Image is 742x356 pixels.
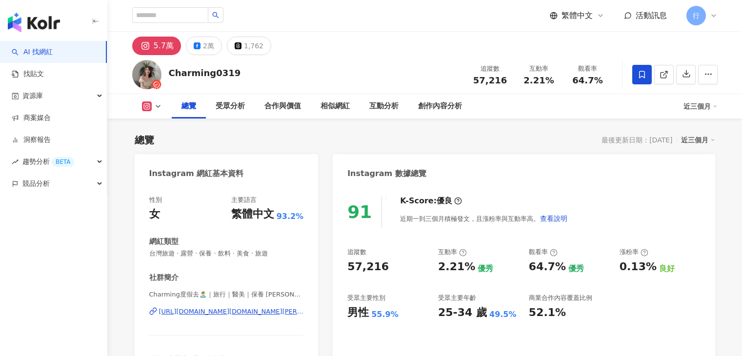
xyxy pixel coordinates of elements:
a: 商案媒合 [12,113,51,123]
a: [URL][DOMAIN_NAME][DOMAIN_NAME][PERSON_NAME] [149,307,304,316]
div: 25-34 歲 [438,305,487,320]
span: 57,216 [473,75,507,85]
span: 活動訊息 [636,11,667,20]
div: 良好 [659,263,675,274]
div: 優秀 [478,263,493,274]
button: 2萬 [186,37,222,55]
div: 91 [347,202,372,222]
div: 男性 [347,305,369,320]
span: 行 [693,10,700,21]
div: 漲粉率 [620,248,648,257]
a: 找貼文 [12,69,44,79]
div: 受眾主要年齡 [438,294,476,302]
div: 商業合作內容覆蓋比例 [529,294,592,302]
div: 受眾主要性別 [347,294,385,302]
div: 互動率 [438,248,467,257]
div: 2.21% [438,259,475,275]
span: 64.7% [572,76,602,85]
span: 2.21% [523,76,554,85]
div: 64.7% [529,259,566,275]
div: 互動分析 [369,100,399,112]
span: 資源庫 [22,85,43,107]
div: 近三個月 [681,134,715,146]
div: 總覽 [135,133,154,147]
div: 性別 [149,196,162,204]
div: 繁體中文 [231,207,274,222]
div: 近期一到三個月積極發文，且漲粉率與互動率高。 [400,209,568,228]
button: 1,762 [227,37,271,55]
div: Charming0319 [169,67,241,79]
div: 社群簡介 [149,273,179,283]
div: 觀看率 [569,64,606,74]
button: 查看說明 [540,209,568,228]
span: search [212,12,219,19]
div: 5.7萬 [154,39,174,53]
div: 0.13% [620,259,657,275]
div: 52.1% [529,305,566,320]
div: 49.5% [489,309,517,320]
span: 競品分析 [22,173,50,195]
div: Instagram 網紅基本資料 [149,168,244,179]
button: 5.7萬 [132,37,181,55]
span: 93.2% [277,211,304,222]
div: 57,216 [347,259,389,275]
div: 受眾分析 [216,100,245,112]
div: 追蹤數 [347,248,366,257]
div: 近三個月 [683,99,718,114]
div: 主要語言 [231,196,257,204]
div: 創作內容分析 [418,100,462,112]
div: 互動率 [521,64,558,74]
div: [URL][DOMAIN_NAME][DOMAIN_NAME][PERSON_NAME] [159,307,304,316]
div: 網紅類型 [149,237,179,247]
a: searchAI 找網紅 [12,47,53,57]
span: 繁體中文 [562,10,593,21]
div: 相似網紅 [321,100,350,112]
div: K-Score : [400,196,462,206]
img: logo [8,13,60,32]
div: Instagram 數據總覽 [347,168,426,179]
span: Charming度假去🏝️｜旅行｜醫美｜保養 [PERSON_NAME] Peiling | charming.[PERSON_NAME] [149,290,304,299]
div: 追蹤數 [472,64,509,74]
div: 優秀 [568,263,584,274]
div: 觀看率 [529,248,558,257]
span: 查看說明 [540,215,567,222]
div: 總覽 [181,100,196,112]
span: rise [12,158,19,165]
span: 趨勢分析 [22,151,74,173]
div: 55.9% [371,309,399,320]
span: 台灣旅遊 · 露營 · 保養 · 飲料 · 美食 · 旅遊 [149,249,304,258]
div: 最後更新日期：[DATE] [602,136,672,144]
div: 2萬 [203,39,214,53]
div: 女 [149,207,160,222]
div: 1,762 [244,39,263,53]
div: 合作與價值 [264,100,301,112]
div: 優良 [437,196,452,206]
img: KOL Avatar [132,60,161,89]
div: BETA [52,157,74,167]
a: 洞察報告 [12,135,51,145]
